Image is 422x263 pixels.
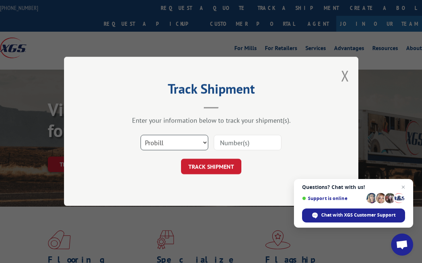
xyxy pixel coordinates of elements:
[341,66,349,85] button: Close modal
[321,212,396,218] span: Chat with XGS Customer Support
[101,84,322,98] h2: Track Shipment
[302,196,364,201] span: Support is online
[302,208,405,222] div: Chat with XGS Customer Support
[181,159,241,175] button: TRACK SHIPMENT
[302,184,405,190] span: Questions? Chat with us!
[399,183,408,192] span: Close chat
[391,234,413,256] div: Open chat
[101,116,322,125] div: Enter your information below to track your shipment(s).
[214,135,281,151] input: Number(s)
